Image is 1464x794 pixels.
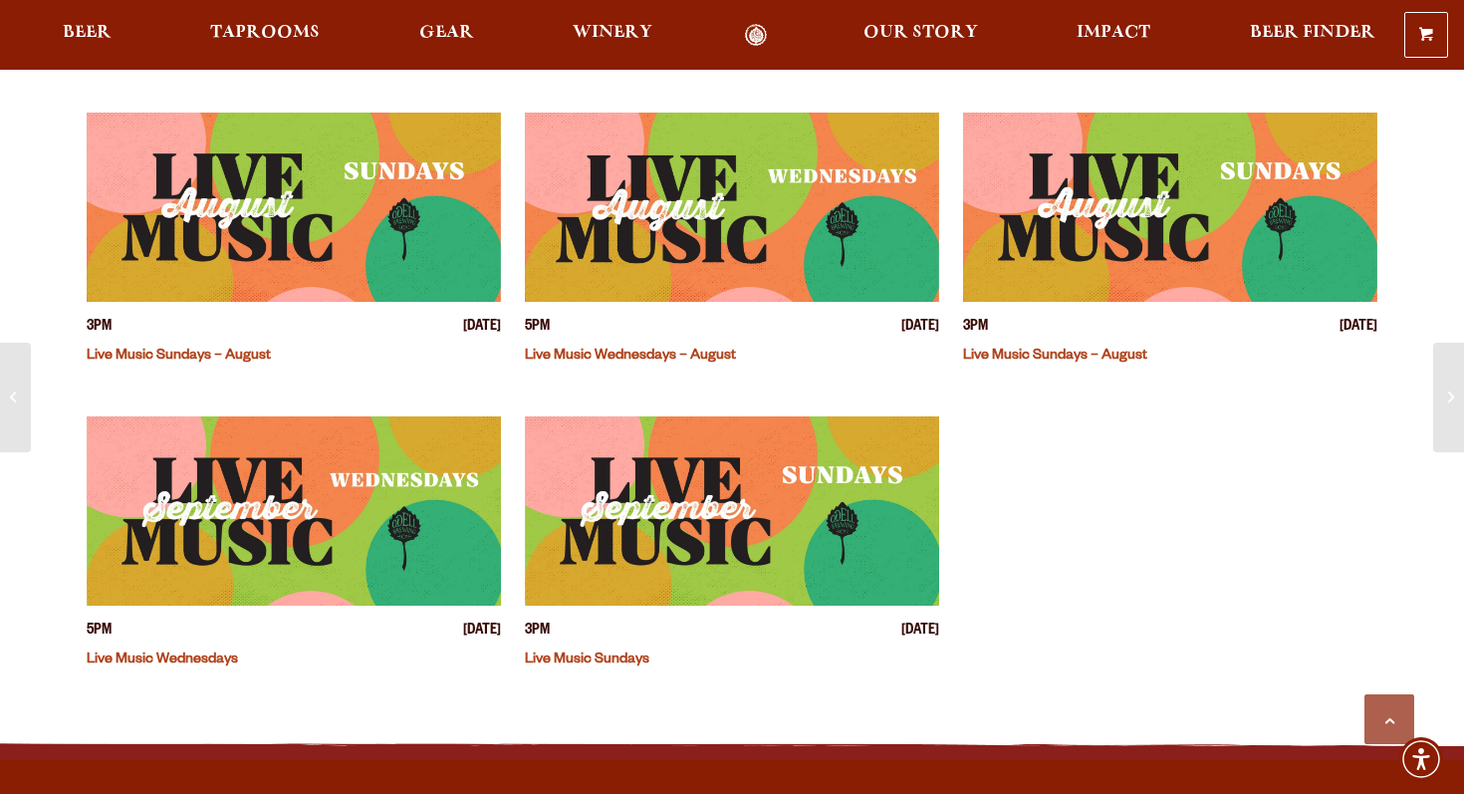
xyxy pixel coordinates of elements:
[963,113,1377,302] a: View event details
[63,25,112,41] span: Beer
[963,349,1147,365] a: Live Music Sundays – August
[87,653,238,668] a: Live Music Wednesdays
[463,318,501,339] span: [DATE]
[1237,24,1388,47] a: Beer Finder
[1399,737,1443,781] div: Accessibility Menu
[87,349,271,365] a: Live Music Sundays – August
[1250,25,1375,41] span: Beer Finder
[1077,25,1150,41] span: Impact
[963,318,988,339] span: 3PM
[1340,318,1377,339] span: [DATE]
[901,622,939,643] span: [DATE]
[719,24,794,47] a: Odell Home
[901,318,939,339] span: [DATE]
[1364,694,1414,744] a: Scroll to top
[560,24,665,47] a: Winery
[463,622,501,643] span: [DATE]
[197,24,333,47] a: Taprooms
[525,113,939,302] a: View event details
[525,416,939,606] a: View event details
[87,622,112,643] span: 5PM
[863,25,978,41] span: Our Story
[525,349,736,365] a: Live Music Wednesdays – August
[419,25,474,41] span: Gear
[525,318,550,339] span: 5PM
[525,622,550,643] span: 3PM
[573,25,652,41] span: Winery
[50,24,124,47] a: Beer
[87,416,501,606] a: View event details
[406,24,487,47] a: Gear
[851,24,991,47] a: Our Story
[87,318,112,339] span: 3PM
[525,653,649,668] a: Live Music Sundays
[210,25,320,41] span: Taprooms
[87,113,501,302] a: View event details
[1064,24,1163,47] a: Impact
